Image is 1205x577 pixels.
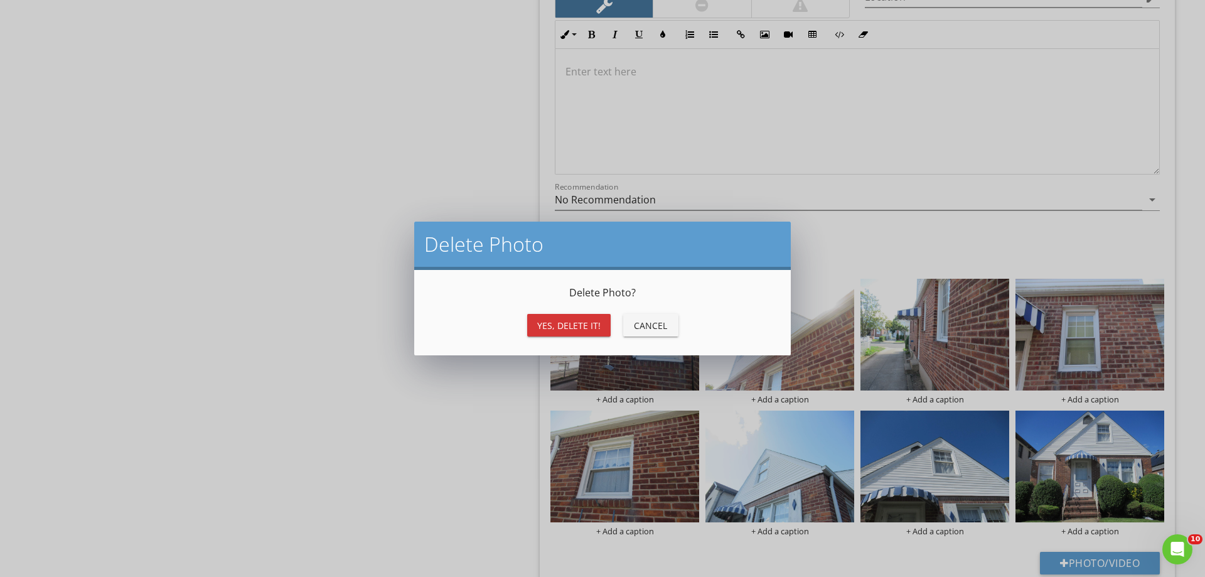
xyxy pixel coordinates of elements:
span: 10 [1188,534,1202,544]
div: Yes, Delete it! [537,319,601,332]
h2: Delete Photo [424,232,781,257]
button: Yes, Delete it! [527,314,611,337]
p: Delete Photo ? [429,285,776,300]
div: Cancel [633,319,668,332]
button: Cancel [623,314,678,337]
iframe: Intercom live chat [1162,534,1192,564]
